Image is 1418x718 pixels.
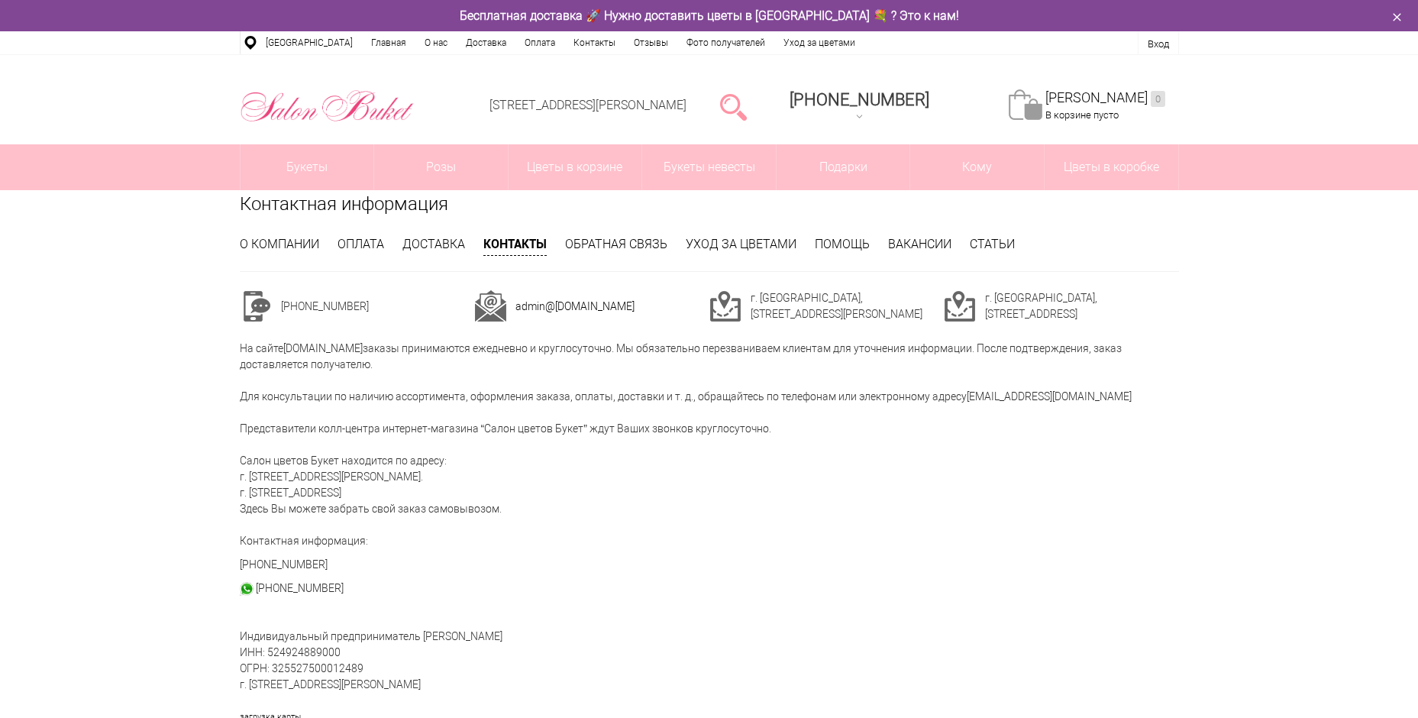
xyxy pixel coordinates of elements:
[515,31,564,54] a: Оплата
[545,300,635,312] a: @[DOMAIN_NAME]
[240,190,1179,218] h1: Контактная информация
[228,8,1190,24] div: Бесплатная доставка 🚀 Нужно доставить цветы в [GEOGRAPHIC_DATA] 💐 ? Это к нам!
[944,290,976,322] img: cont3.png
[362,31,415,54] a: Главная
[564,31,625,54] a: Контакты
[240,237,319,251] a: О компании
[642,144,776,190] a: Букеты невесты
[967,390,1132,403] a: [EMAIL_ADDRESS][DOMAIN_NAME]
[1045,89,1165,107] a: [PERSON_NAME]
[240,558,328,571] a: [PHONE_NUMBER]
[910,144,1044,190] span: Кому
[281,290,475,322] td: [PHONE_NUMBER]
[240,290,272,322] img: cont1.png
[257,31,362,54] a: [GEOGRAPHIC_DATA]
[515,300,545,312] a: admin
[677,31,774,54] a: Фото получателей
[457,31,515,54] a: Доставка
[374,144,508,190] a: Розы
[751,290,945,322] td: г. [GEOGRAPHIC_DATA], [STREET_ADDRESS][PERSON_NAME]
[402,237,465,251] a: Доставка
[1151,91,1165,107] ins: 0
[256,582,344,594] a: [PHONE_NUMBER]
[774,31,864,54] a: Уход за цветами
[489,98,686,112] a: [STREET_ADDRESS][PERSON_NAME]
[283,342,363,354] a: [DOMAIN_NAME]
[1045,144,1178,190] a: Цветы в коробке
[240,86,415,126] img: Цветы Нижний Новгород
[483,235,547,256] a: Контакты
[777,144,910,190] a: Подарки
[240,533,1179,549] p: Контактная информация:
[815,237,870,251] a: Помощь
[709,290,741,322] img: cont3.png
[780,85,938,128] a: [PHONE_NUMBER]
[474,290,506,322] img: cont2.png
[1148,38,1169,50] a: Вход
[338,237,384,251] a: Оплата
[415,31,457,54] a: О нас
[790,90,929,109] span: [PHONE_NUMBER]
[565,237,667,251] a: Обратная связь
[241,144,374,190] a: Букеты
[240,582,254,596] img: watsap_30.png.webp
[509,144,642,190] a: Цветы в корзине
[970,237,1015,251] a: Статьи
[625,31,677,54] a: Отзывы
[985,290,1179,322] td: г. [GEOGRAPHIC_DATA], [STREET_ADDRESS]
[1045,109,1119,121] span: В корзине пусто
[888,237,951,251] a: Вакансии
[686,237,796,251] a: Уход за цветами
